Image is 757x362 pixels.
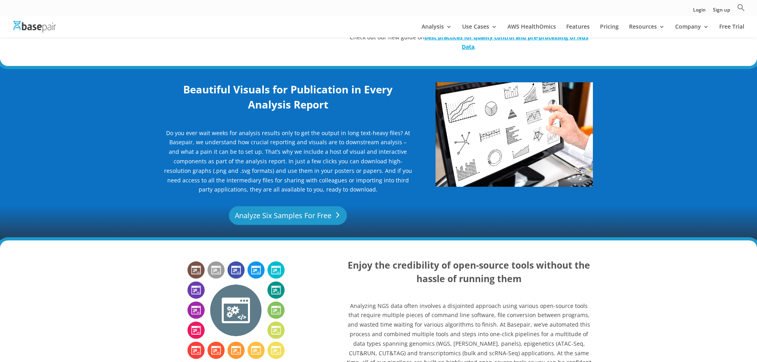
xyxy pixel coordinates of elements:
a: Search Icon Link [737,4,745,16]
a: Login [693,8,706,16]
p: Check out our new guide on [345,33,593,52]
b: Beautiful Visuals for Publication in Every Analysis Report [183,82,393,112]
a: Analyze Six Samples For Free [229,206,347,225]
a: Use Cases [462,24,497,37]
b: Enjoy the credibility of open-source tools without the hassle of running them [348,259,590,285]
a: Analysis [422,24,452,37]
img: Visuals & Graphs [436,82,593,187]
a: Features [566,24,590,37]
a: Free Trial [719,24,744,37]
iframe: Drift Widget Chat Controller [604,305,747,352]
p: Do you ever wait weeks for analysis results only to get the output in long text-heavy files? At B... [164,128,412,195]
a: Sign up [713,8,730,16]
a: Resources [629,24,665,37]
svg: Search [737,4,745,12]
a: Company [675,24,709,37]
img: Basepair [14,21,56,32]
img: Open Source Tools [185,259,287,361]
a: AWS HealthOmics [507,24,556,37]
a: Pricing [600,24,619,37]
